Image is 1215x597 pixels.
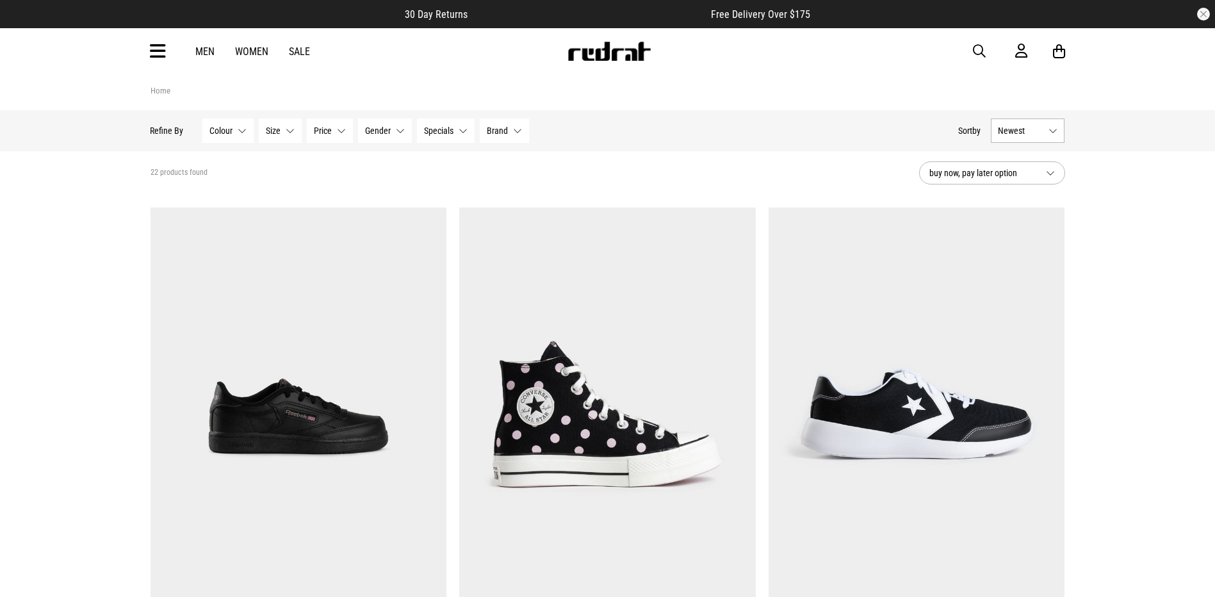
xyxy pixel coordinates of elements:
a: Women [235,45,268,58]
span: Brand [487,126,509,136]
button: Brand [480,119,530,143]
button: Size [259,119,302,143]
span: Colour [210,126,233,136]
span: 30 Day Returns [405,8,468,20]
a: Home [151,86,170,95]
button: buy now, pay later option [919,161,1065,184]
p: Refine By [151,126,184,136]
a: Men [195,45,215,58]
button: Sortby [959,123,981,138]
button: Price [307,119,354,143]
iframe: Customer reviews powered by Trustpilot [493,8,685,20]
span: Free Delivery Over $175 [711,8,810,20]
span: by [973,126,981,136]
span: Size [266,126,281,136]
img: Redrat logo [567,42,651,61]
span: Newest [999,126,1044,136]
button: Newest [991,119,1065,143]
span: buy now, pay later option [929,165,1036,181]
a: Sale [289,45,310,58]
span: Specials [425,126,454,136]
button: Specials [418,119,475,143]
button: Colour [203,119,254,143]
button: Gender [359,119,412,143]
span: 22 products found [151,168,208,178]
span: Gender [366,126,391,136]
span: Price [314,126,332,136]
